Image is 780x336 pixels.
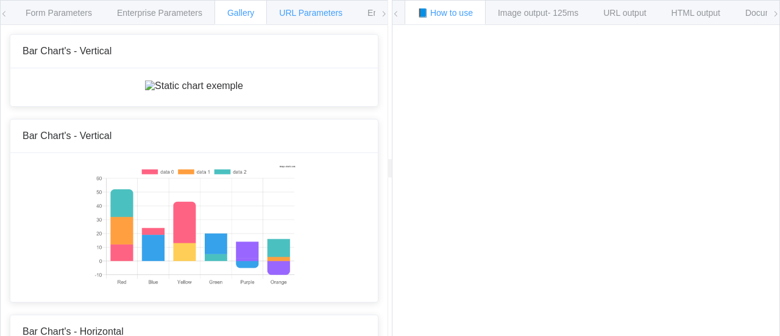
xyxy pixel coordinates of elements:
span: Enterprise Parameters [117,8,202,18]
span: Image output [498,8,578,18]
span: Form Parameters [26,8,92,18]
span: Environments [367,8,420,18]
span: URL output [603,8,646,18]
span: Bar Chart's - Vertical [23,46,112,56]
span: - 125ms [548,8,579,18]
span: Bar Chart's - Vertical [23,130,112,141]
span: Gallery [227,8,254,18]
span: URL Parameters [279,8,342,18]
span: 📘 How to use [417,8,473,18]
img: Static chart exemple [145,80,243,91]
img: Static chart exemple [93,165,296,287]
span: HTML output [672,8,720,18]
